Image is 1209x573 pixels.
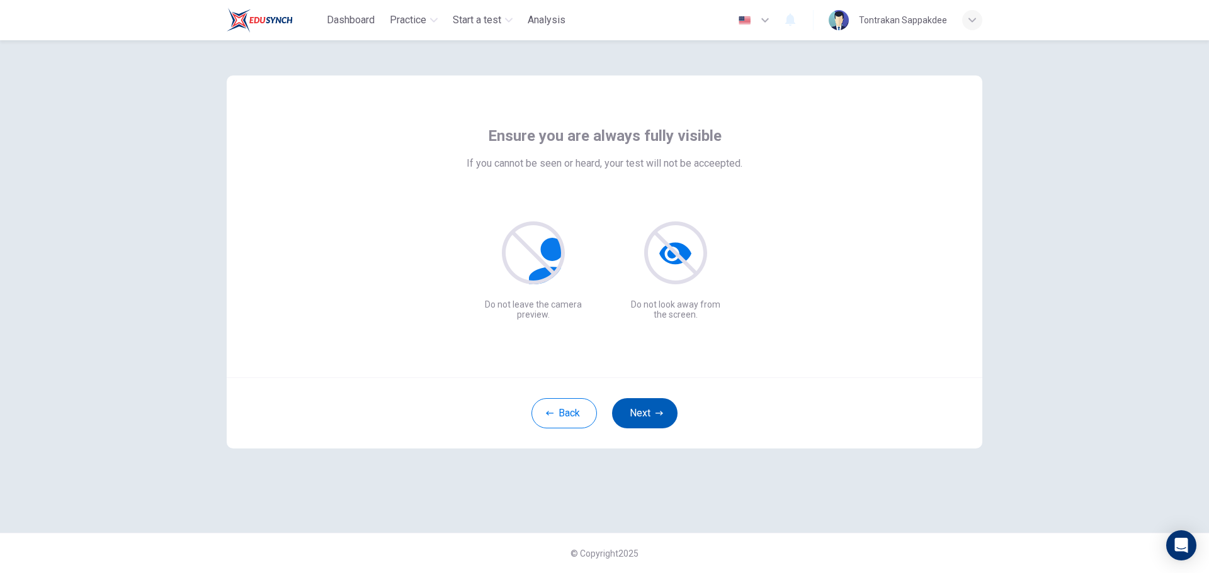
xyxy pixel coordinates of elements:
button: Start a test [448,9,518,31]
div: Open Intercom Messenger [1166,530,1196,560]
div: Tontrakan Sappakdee [859,13,947,28]
span: Ensure you are always fully visible [488,126,722,146]
span: Dashboard [327,13,375,28]
button: Analysis [523,9,570,31]
p: Do not look away from the screen. [625,299,727,320]
span: Start a test [453,13,501,28]
a: Train Test logo [227,8,322,33]
span: © Copyright 2025 [570,548,639,559]
button: Back [531,398,597,428]
button: Dashboard [322,9,380,31]
span: If you cannot be seen or heard, your test will not be acceepted. [467,156,742,171]
img: en [737,16,752,25]
span: Analysis [528,13,565,28]
button: Next [612,398,678,428]
img: Train Test logo [227,8,293,33]
img: Profile picture [829,10,849,30]
span: Practice [390,13,426,28]
p: Do not leave the camera preview. [482,299,584,320]
button: Practice [385,9,443,31]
